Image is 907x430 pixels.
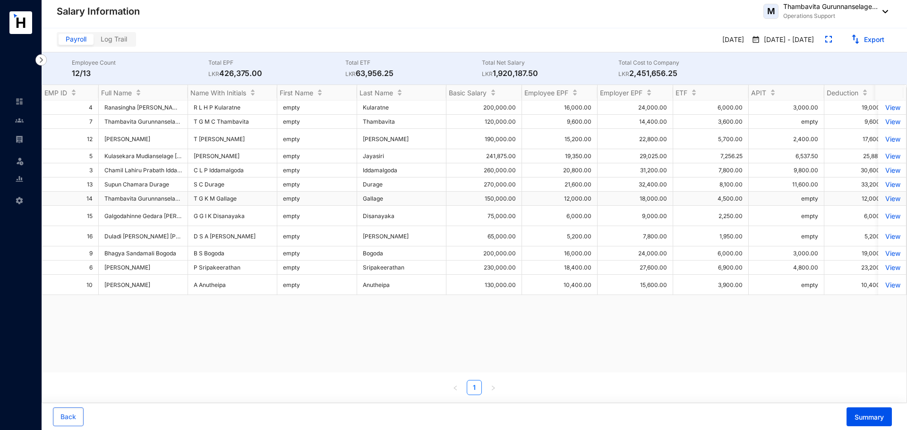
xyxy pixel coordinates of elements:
td: 22,800.00 [598,129,673,149]
td: 16 [42,226,99,246]
td: empty [277,192,357,206]
span: Supun Chamara Durage [104,181,182,188]
td: 18,400.00 [522,261,598,275]
p: 2,451,656.25 [618,67,755,79]
td: 16,000.00 [522,101,598,115]
td: Kularatne [357,101,446,115]
td: 21,600.00 [522,177,598,192]
td: 1,950.00 [673,226,749,246]
td: Sripakeerathan [357,261,446,275]
img: expand.44ba77930b780aef2317a7ddddf64422.svg [825,36,832,42]
td: 200,000.00 [446,101,522,115]
li: Next Page [486,380,501,395]
span: APIT [751,89,766,97]
p: View [884,152,900,160]
span: Full Name [101,89,132,97]
span: ETF [676,89,687,97]
td: 17,600.00 [824,129,895,149]
td: Iddamalgoda [357,163,446,177]
li: Payroll [8,130,30,149]
td: 2,250.00 [673,206,749,226]
td: empty [749,226,824,246]
td: empty [749,206,824,226]
td: 10,400.00 [522,275,598,295]
td: [PERSON_NAME] [357,226,446,246]
p: LKR [208,69,219,79]
td: 7,256.25 [673,149,749,163]
td: B S Bogoda [188,246,277,261]
td: 65,000.00 [446,226,522,246]
td: 13 [42,177,99,192]
a: View [884,232,900,240]
img: nav-icon-right.af6afadce00d159da59955279c43614e.svg [35,54,47,66]
img: people-unselected.118708e94b43a90eceab.svg [15,116,24,125]
td: 8,100.00 [673,177,749,192]
a: View [884,263,900,271]
img: payroll-unselected.b590312f920e76f0c668.svg [15,135,24,143]
td: T [PERSON_NAME] [188,129,277,149]
td: Anutheipa [357,275,446,295]
td: 11,600.00 [749,177,824,192]
td: 12,000.00 [522,192,598,206]
td: 270,000.00 [446,177,522,192]
p: Total ETF [345,58,482,67]
td: 75,000.00 [446,206,522,226]
td: 14,400.00 [598,115,673,129]
a: Export [864,35,884,43]
button: Summary [847,407,892,426]
td: 12,000.00 [824,192,895,206]
td: C L P Iddamalgoda [188,163,277,177]
button: Back [53,407,84,426]
button: left [448,380,463,395]
p: View [884,166,900,174]
td: 9,800.00 [749,163,824,177]
span: Back [60,412,76,422]
th: ETF [673,85,749,101]
td: 23,200.00 [824,261,895,275]
a: View [884,281,900,289]
td: 16,000.00 [522,246,598,261]
td: 200,000.00 [446,246,522,261]
p: LKR [482,69,493,79]
p: 1,920,187.50 [482,67,618,79]
span: [PERSON_NAME] [104,135,182,143]
td: 20,800.00 [522,163,598,177]
a: View [884,135,900,143]
li: Contacts [8,111,30,130]
p: View [884,249,900,257]
td: 6,000.00 [673,101,749,115]
td: A Anutheipa [188,275,277,295]
td: 14 [42,192,99,206]
th: APIT [749,85,824,101]
a: View [884,103,900,111]
td: 6,000.00 [673,246,749,261]
a: View [884,180,900,188]
td: empty [277,163,357,177]
span: Chamil Lahiru Prabath Iddamalgoda [104,167,200,174]
li: 1 [467,380,482,395]
td: empty [749,192,824,206]
td: Bogoda [357,246,446,261]
span: Employee EPF [524,89,568,97]
td: empty [749,275,824,295]
p: [DATE] - [DATE] [760,35,814,45]
td: 4,800.00 [749,261,824,275]
td: empty [277,275,357,295]
span: Last Name [359,89,393,97]
li: Home [8,92,30,111]
span: Deduction [827,89,858,97]
td: empty [277,129,357,149]
span: Bhagya Sandamali Bogoda [104,250,176,257]
span: First Name [280,89,313,97]
p: Total Net Salary [482,58,618,67]
td: 241,875.00 [446,149,522,163]
p: 63,956.25 [345,67,482,79]
button: right [486,380,501,395]
p: Total Cost to Company [618,58,755,67]
td: 6,537.50 [749,149,824,163]
td: 25,887.50 [824,149,895,163]
td: T G M C Thambavita [188,115,277,129]
span: Ranasingha [PERSON_NAME] [PERSON_NAME] [104,104,230,111]
a: Summary [839,413,892,421]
